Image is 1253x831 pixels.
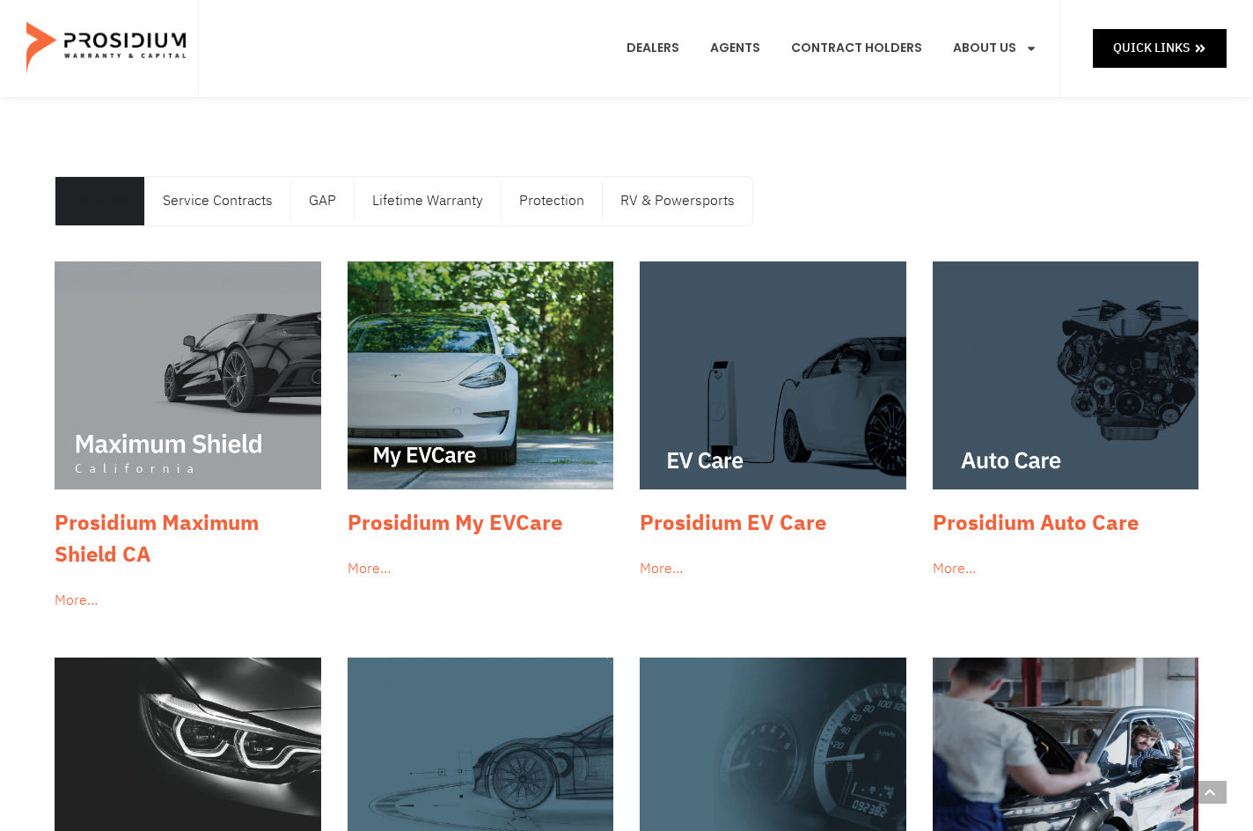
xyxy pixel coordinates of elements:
[55,588,321,614] div: More…
[46,253,330,622] a: Prosidium Maximum Shield CA More…
[697,16,773,81] a: Agents
[603,177,752,225] a: RV & Powersports
[355,177,501,225] a: Lifetime Warranty
[613,16,1051,81] nav: Menu
[145,177,290,225] a: Service Contracts
[613,16,692,81] a: Dealers
[940,16,1051,81] a: About Us
[55,177,752,225] nav: Menu
[640,507,906,539] h3: Prosidium EV Care
[1113,37,1190,59] span: Quick Links
[55,507,321,570] h3: Prosidium Maximum Shield CA
[924,253,1208,591] a: Prosidium Auto Care More…
[348,556,614,582] div: More…
[933,507,1199,539] h3: Prosidium Auto Care
[339,253,623,591] a: Prosidium My EVCare More…
[933,556,1199,582] div: More…
[55,177,144,225] a: Show All
[631,253,915,591] a: Prosidium EV Care More…
[291,177,354,225] a: GAP
[778,16,935,81] a: Contract Holders
[640,556,906,582] div: More…
[348,507,614,539] h3: Prosidium My EVCare
[502,177,602,225] a: Protection
[1093,29,1227,67] a: Quick Links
